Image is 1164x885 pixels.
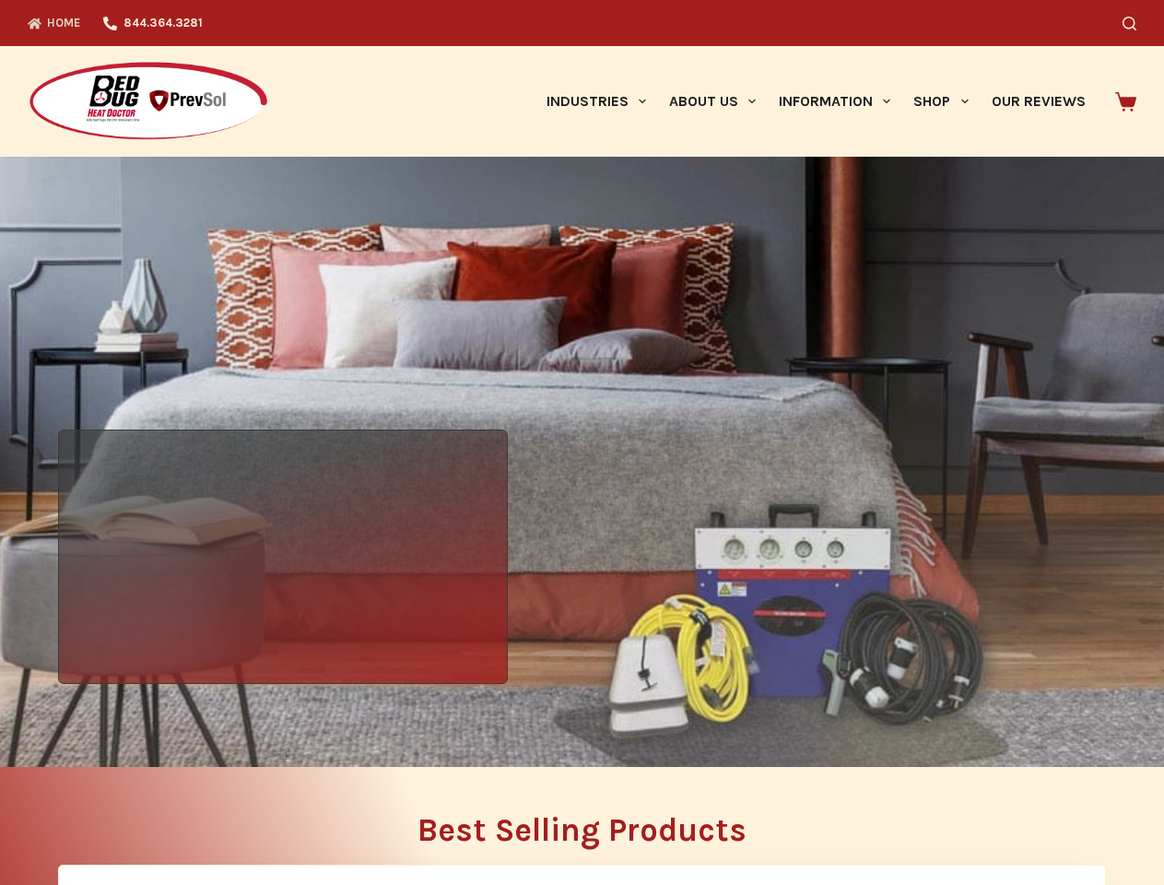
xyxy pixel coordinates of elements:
[1123,17,1136,30] button: Search
[28,61,269,143] img: Prevsol/Bed Bug Heat Doctor
[768,46,902,157] a: Information
[980,46,1097,157] a: Our Reviews
[535,46,657,157] a: Industries
[657,46,767,157] a: About Us
[58,814,1106,846] h2: Best Selling Products
[902,46,980,157] a: Shop
[535,46,1097,157] nav: Primary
